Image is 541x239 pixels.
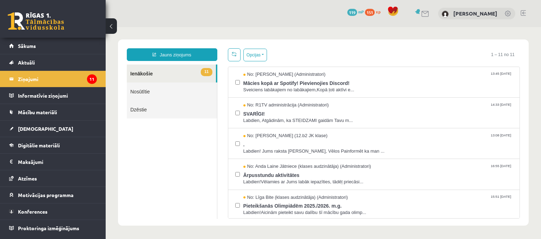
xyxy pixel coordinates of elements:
span: . [138,112,407,121]
span: No: Līga Bite (klases audzinātāja) (Administratori) [138,167,242,174]
span: Labdien, Atgādinām, ka STEIDZAMI gaidām Tavu m... [138,90,407,97]
a: Nosūtītie [21,55,111,73]
span: Aktuāli [18,59,35,66]
a: Proktoringa izmēģinājums [9,220,97,236]
span: Atzīmes [18,175,37,182]
span: Ārpusstundu aktivitātes [138,143,407,152]
a: Digitālie materiāli [9,137,97,153]
a: 11Ienākošie [21,37,110,55]
span: 119 [347,9,357,16]
a: No: Anda Laine Jātniece (klases audzinātāja) (Administratori) 16:55 [DATE] Ārpusstundu aktivitāte... [138,136,407,158]
a: Jauns ziņojums [21,21,112,34]
span: 13:08 [DATE] [384,105,407,111]
span: Sveiciens labākajiem no labākajiem,Kopā ļoti aktīvi e... [138,60,407,66]
a: Atzīmes [9,170,97,186]
span: Konferences [18,208,48,215]
a: Informatīvie ziņojumi [9,87,97,104]
span: 15:51 [DATE] [384,167,407,172]
span: No: R1TV administrācija (Administratori) [138,75,223,81]
a: Ziņojumi11 [9,71,97,87]
a: Motivācijas programma [9,187,97,203]
a: 151 xp [365,9,384,14]
span: No: [PERSON_NAME] (Administratori) [138,44,220,51]
a: No: [PERSON_NAME] (Administratori) 13:45 [DATE] Mācies kopā ar Spotify! Pievienojies Discord! Sve... [138,44,407,66]
button: Opcijas [138,22,161,34]
span: Labdien!Vēlamies ar Jums labāk iepazīties, tādēļ priecāsi... [138,152,407,158]
span: Sākums [18,43,36,49]
legend: Informatīvie ziņojumi [18,87,97,104]
a: Dzēstie [21,73,111,91]
i: 11 [87,74,97,84]
a: No: [PERSON_NAME] (12.b2 JK klase) 13:08 [DATE] . Labdien! Jums raksta [PERSON_NAME], Vēlos Painf... [138,105,407,127]
span: 16:55 [DATE] [384,136,407,141]
a: 119 mP [347,9,364,14]
span: Digitālie materiāli [18,142,60,148]
span: Mācies kopā ar Spotify! Pievienojies Discord! [138,51,407,60]
span: Pieteikšanās Olimpiādēm 2025./2026. m.g. [138,173,407,182]
span: SVARĪGI! [138,81,407,90]
a: Maksājumi [9,154,97,170]
span: Labdien!Aicinām pieteikt savu dalību šī mācību gada olimp... [138,182,407,189]
span: Mācību materiāli [18,109,57,115]
a: [PERSON_NAME] [453,10,497,17]
span: Proktoringa izmēģinājums [18,225,79,231]
span: No: Anda Laine Jātniece (klases audzinātāja) (Administratori) [138,136,266,143]
span: mP [358,9,364,14]
span: [DEMOGRAPHIC_DATA] [18,125,73,132]
span: 13:45 [DATE] [384,44,407,49]
span: xp [376,9,380,14]
span: Motivācijas programma [18,192,74,198]
legend: Maksājumi [18,154,97,170]
a: Aktuāli [9,54,97,71]
span: Labdien! Jums raksta [PERSON_NAME], Vēlos Painformēt ka man ... [138,121,407,128]
a: Mācību materiāli [9,104,97,120]
span: 14:33 [DATE] [384,75,407,80]
legend: Ziņojumi [18,71,97,87]
span: 11 [95,41,106,49]
a: [DEMOGRAPHIC_DATA] [9,121,97,137]
a: Rīgas 1. Tālmācības vidusskola [8,12,64,30]
a: No: R1TV administrācija (Administratori) 14:33 [DATE] SVARĪGI! Labdien, Atgādinām, ka STEIDZAMI g... [138,75,407,97]
span: No: [PERSON_NAME] (12.b2 JK klase) [138,105,222,112]
a: No: Līga Bite (klases audzinātāja) (Administratori) 15:51 [DATE] Pieteikšanās Olimpiādēm 2025./20... [138,167,407,189]
a: Sākums [9,38,97,54]
a: Konferences [9,203,97,220]
span: 1 – 11 no 11 [380,21,414,34]
img: Anna Emīlija Križanovska [442,11,449,18]
span: 151 [365,9,375,16]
